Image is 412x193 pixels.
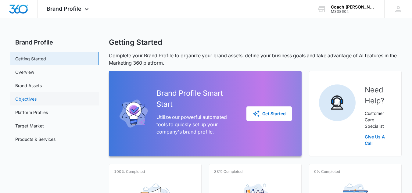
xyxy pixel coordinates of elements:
a: Overview [15,69,34,75]
a: Give Us A Call [365,134,392,146]
a: Platform Profiles [15,109,48,116]
p: 100% Completed [114,169,145,174]
h2: Brand Profile [10,38,99,47]
p: 33% Completed [214,169,242,174]
a: Objectives [15,96,37,102]
p: Utilize our powerful automated tools to quickly set up your company's brand profile. [156,113,237,135]
a: Products & Services [15,136,56,142]
div: account name [331,5,375,9]
button: Get Started [246,106,292,121]
div: account id [331,9,375,14]
p: Complete your Brand Profile to organize your brand assets, define your business goals and take ad... [109,52,402,66]
p: Customer Care Specialist [365,110,392,129]
h1: Getting Started [109,38,162,47]
a: Target Market [15,123,44,129]
p: 0% Completed [314,169,340,174]
h2: Brand Profile Smart Start [156,88,237,110]
span: Brand Profile [47,5,81,12]
div: Get Started [253,110,286,117]
a: Getting Started [15,55,46,62]
h2: Need Help? [365,84,392,106]
a: Brand Assets [15,82,42,89]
